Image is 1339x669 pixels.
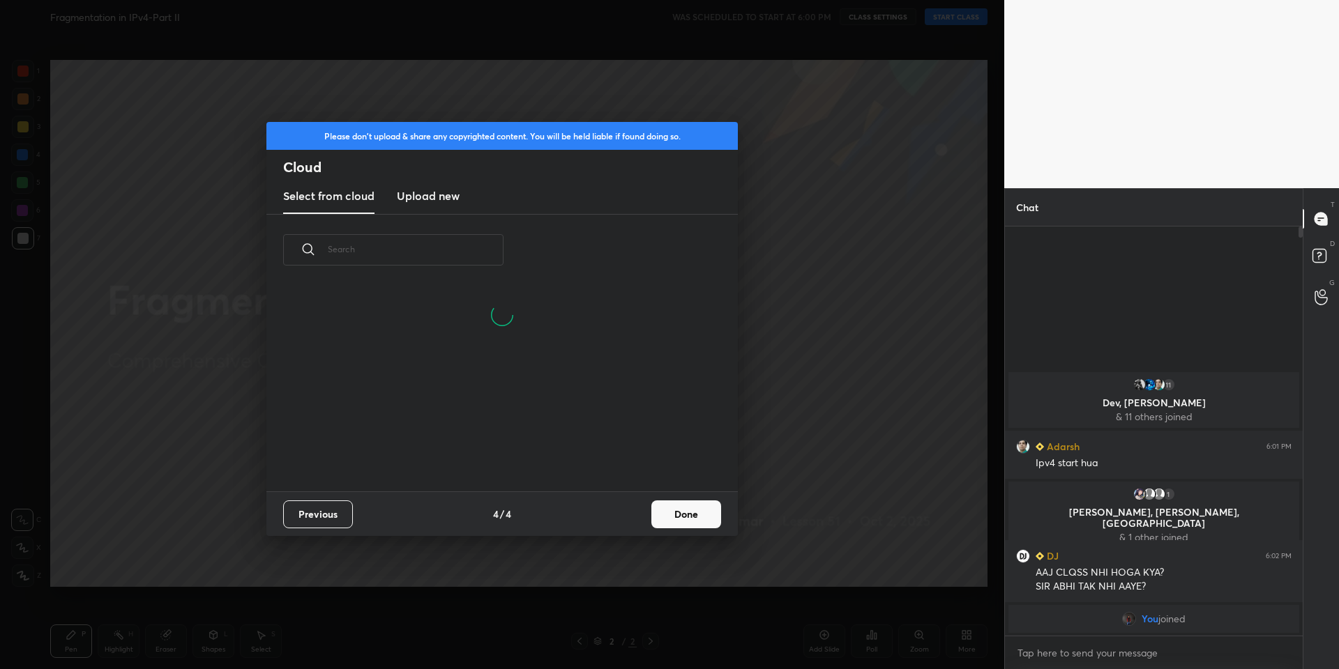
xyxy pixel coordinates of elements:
p: & 11 others joined [1017,411,1291,422]
h3: Select from cloud [283,187,375,204]
h4: 4 [506,507,511,521]
img: 0cf1bf49248344338ee83de1f04af710.9781463_3 [1122,612,1136,626]
h6: DJ [1044,548,1059,563]
span: You [1142,613,1158,624]
img: default.png [1152,487,1166,501]
img: Learner_Badge_beginner_1_8b307cf2a0.svg [1036,552,1044,560]
div: grid [1005,369,1303,636]
img: 9927b2bef95e4965b20ad75401c6763a.jpg [1133,487,1147,501]
img: f89912ca82bc4f05b5575fcfb4a3b1d9.png [1016,549,1030,563]
h2: Cloud [283,158,738,176]
div: AAJ CLQSS NHI HOGA KYA? [1036,566,1292,580]
p: [PERSON_NAME], [PERSON_NAME], [GEOGRAPHIC_DATA] [1017,507,1291,529]
img: d5ed6497800e4cf1b229188749aa9812.jpg [1152,378,1166,392]
p: T [1331,199,1335,210]
div: 11 [1162,378,1176,392]
input: Search [328,220,504,279]
img: default.png [1142,487,1156,501]
div: Ipv4 start hua [1036,456,1292,470]
img: 424da68f1a214c59a53c40c2d19f941b.jpg [1133,378,1147,392]
p: Chat [1005,189,1050,226]
button: Done [651,500,721,528]
div: Please don't upload & share any copyrighted content. You will be held liable if found doing so. [266,122,738,150]
button: Previous [283,500,353,528]
div: 6:02 PM [1266,552,1292,560]
img: f9af2e4f399b4eb8902959efbb0448c1.jpg [1142,378,1156,392]
p: & 1 other joined [1017,532,1291,543]
div: 6:01 PM [1266,443,1292,451]
img: d5ed6497800e4cf1b229188749aa9812.jpg [1016,440,1030,454]
h3: Upload new [397,187,460,204]
h4: 4 [493,507,499,521]
img: Learner_Badge_beginner_1_8b307cf2a0.svg [1036,443,1044,451]
div: 1 [1162,487,1176,501]
div: SIR ABHI TAK NHI AAYE? [1036,580,1292,594]
p: D [1330,238,1335,249]
span: joined [1158,613,1186,624]
h6: Adarsh [1044,439,1080,454]
p: G [1329,277,1335,288]
p: Dev, [PERSON_NAME] [1017,397,1291,408]
h4: / [500,507,504,521]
